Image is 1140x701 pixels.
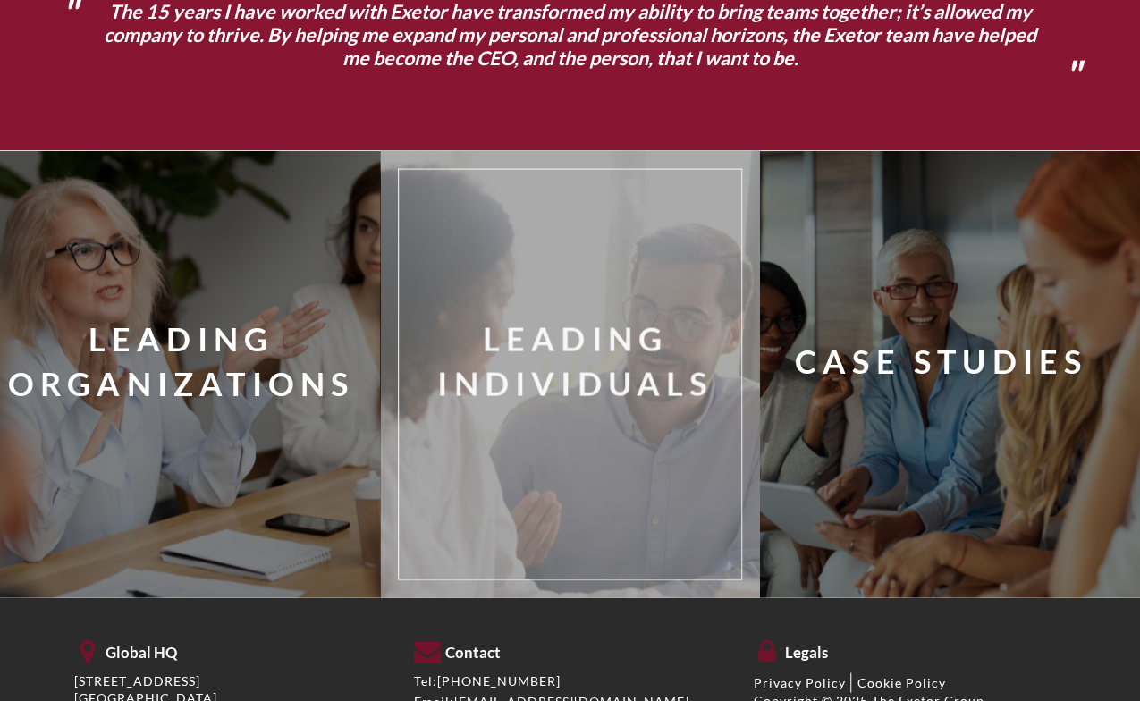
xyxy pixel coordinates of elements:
a: [PHONE_NUMBER] [437,672,561,688]
a: Privacy Policy [754,674,846,689]
a: Cookie Policy [857,674,946,689]
div: Leading Individuals [391,316,760,406]
span: " [1064,63,1080,86]
span: " [61,1,77,24]
div: Tel: [414,672,727,688]
h5: Contact [414,635,727,661]
h5: Global HQ [74,635,387,661]
h5: Legals [754,635,1067,661]
div: The 15 years I have worked with Exetor have transformed my ability to bring teams together; it’s ... [90,1,1051,71]
div: Case Studies [795,338,1087,383]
